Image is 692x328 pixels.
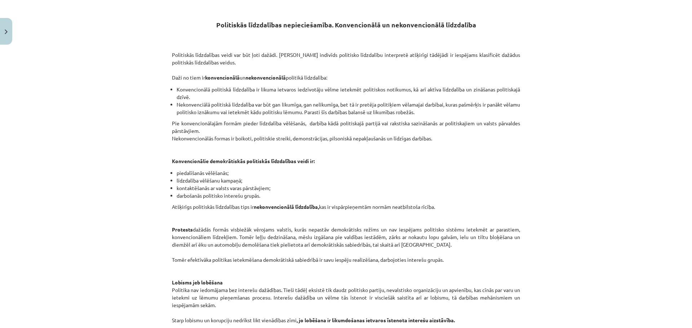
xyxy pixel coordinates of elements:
strong: Lobisms jeb lobēšana [172,279,223,286]
img: icon-close-lesson-0947bae3869378f0d4975bcd49f059093ad1ed9edebbc8119c70593378902aed.svg [5,30,8,34]
p: Pie konvencionālajām formām pieder līdzdalība vēlēšanās, darbība kādā politiskajā partijā vai rak... [172,120,520,165]
strong: Protests [172,226,193,233]
strong: nekonvencionālā līdzdalība, [254,203,319,210]
li: Konvencionālā politiskā līdzdalība ir likuma ietvaros iedzīvotāju vēlme ietekmēt politiskos notik... [177,86,520,101]
li: līdzdalība vēlēšanu kampaņā; [177,177,520,184]
li: kontaktēšanās ar valsts varas pārstāvjiem; [177,184,520,192]
li: piedalīšanās vēlēšanās; [177,169,520,177]
strong: , jo lobēšana ir likumdošanas ietvaros īstenota interešu aizstāvība. [297,317,455,323]
strong: nekonvencionālā [245,74,286,81]
strong: Politiskās līdzdalības nepieciešamība. Konvencionālā un nekonvencionālā līdzdalība [216,21,476,29]
strong: Konvencionālie demokrātiskās politiskās līdzdalības veidi ir: [172,158,315,164]
strong: konvencionālā [205,74,240,81]
li: darbošanās politisko interešu grupās. [177,192,520,199]
li: Nekonvenciālā politiskā līdzdalība var būt gan likumīga, gan nelikumīga, bet tā ir pretēja politi... [177,101,520,116]
p: Politiskās līdzdalības veidi var būt ļoti dažādi. [PERSON_NAME] indivīds politisko līdzdalību int... [172,44,520,81]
